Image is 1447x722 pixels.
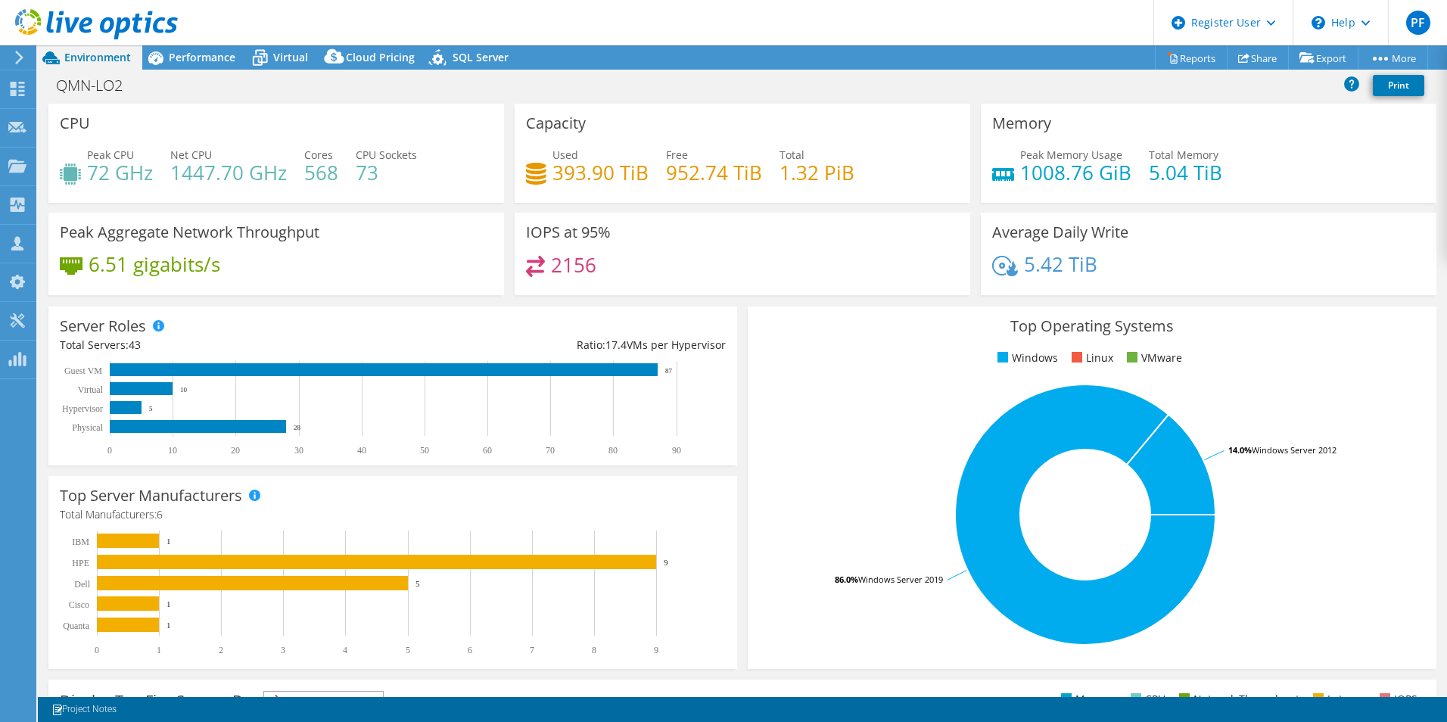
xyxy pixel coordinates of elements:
[60,115,90,132] h3: CPU
[1312,16,1325,30] svg: \n
[1288,46,1358,70] a: Export
[835,574,858,585] tspan: 86.0%
[526,224,611,241] h3: IOPS at 95%
[168,445,177,456] text: 10
[60,337,393,353] div: Total Servers:
[759,318,1425,335] h3: Top Operating Systems
[129,338,141,352] span: 43
[49,77,146,94] h1: QMN-LO2
[273,50,308,64] span: Virtual
[453,50,509,64] span: SQL Server
[157,507,163,521] span: 6
[170,164,287,181] h4: 1447.70 GHz
[666,148,688,162] span: Free
[166,599,171,608] text: 1
[87,148,134,162] span: Peak CPU
[356,164,417,181] h4: 73
[1024,256,1097,272] h4: 5.42 TiB
[551,257,596,273] h4: 2156
[1155,46,1228,70] a: Reports
[60,506,726,523] h4: Total Manufacturers:
[1373,75,1424,96] a: Print
[1406,11,1430,35] span: PF
[1149,164,1222,181] h4: 5.04 TiB
[1376,691,1417,708] li: IOPS
[62,403,103,414] text: Hypervisor
[60,487,242,504] h3: Top Server Manufacturers
[605,338,627,352] span: 17.4
[343,645,347,655] text: 4
[1020,148,1122,162] span: Peak Memory Usage
[530,645,534,655] text: 7
[1127,691,1165,708] li: CPU
[281,645,285,655] text: 3
[346,50,415,64] span: Cloud Pricing
[1228,444,1252,456] tspan: 14.0%
[780,164,854,181] h4: 1.32 PiB
[406,645,410,655] text: 5
[1227,46,1289,70] a: Share
[180,386,188,394] text: 10
[552,148,578,162] span: Used
[304,164,338,181] h4: 568
[654,645,658,655] text: 9
[41,700,127,719] a: Project Notes
[1149,148,1218,162] span: Total Memory
[420,445,429,456] text: 50
[74,579,90,590] text: Dell
[64,366,102,376] text: Guest VM
[89,256,220,272] h4: 6.51 gigabits/s
[552,164,649,181] h4: 393.90 TiB
[219,645,223,655] text: 2
[356,148,417,162] span: CPU Sockets
[664,558,668,567] text: 9
[1252,444,1337,456] tspan: Windows Server 2012
[665,367,673,375] text: 87
[1020,164,1131,181] h4: 1008.76 GiB
[415,579,420,588] text: 5
[294,424,301,431] text: 28
[231,445,240,456] text: 20
[780,148,804,162] span: Total
[483,445,492,456] text: 60
[1068,350,1113,366] li: Linux
[166,537,171,546] text: 1
[1358,46,1428,70] a: More
[87,164,153,181] h4: 72 GHz
[169,50,235,64] span: Performance
[107,445,112,456] text: 0
[1309,691,1366,708] li: Latency
[304,148,333,162] span: Cores
[592,645,596,655] text: 8
[157,645,161,655] text: 1
[1175,691,1299,708] li: Network Throughput
[63,621,89,631] text: Quanta
[992,115,1051,132] h3: Memory
[72,537,89,547] text: IBM
[1057,691,1117,708] li: Memory
[546,445,555,456] text: 70
[666,164,762,181] h4: 952.74 TiB
[994,350,1058,366] li: Windows
[166,621,171,630] text: 1
[72,558,89,568] text: HPE
[468,645,472,655] text: 6
[264,692,383,710] span: IOPS
[149,405,153,412] text: 5
[72,422,103,433] text: Physical
[992,224,1128,241] h3: Average Daily Write
[526,115,586,132] h3: Capacity
[95,645,99,655] text: 0
[170,148,212,162] span: Net CPU
[69,599,89,610] text: Cisco
[858,574,943,585] tspan: Windows Server 2019
[393,337,726,353] div: Ratio: VMs per Hypervisor
[294,445,303,456] text: 30
[60,318,146,335] h3: Server Roles
[672,445,681,456] text: 90
[357,445,366,456] text: 40
[608,445,618,456] text: 80
[60,224,319,241] h3: Peak Aggregate Network Throughput
[64,50,131,64] span: Environment
[1123,350,1182,366] li: VMware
